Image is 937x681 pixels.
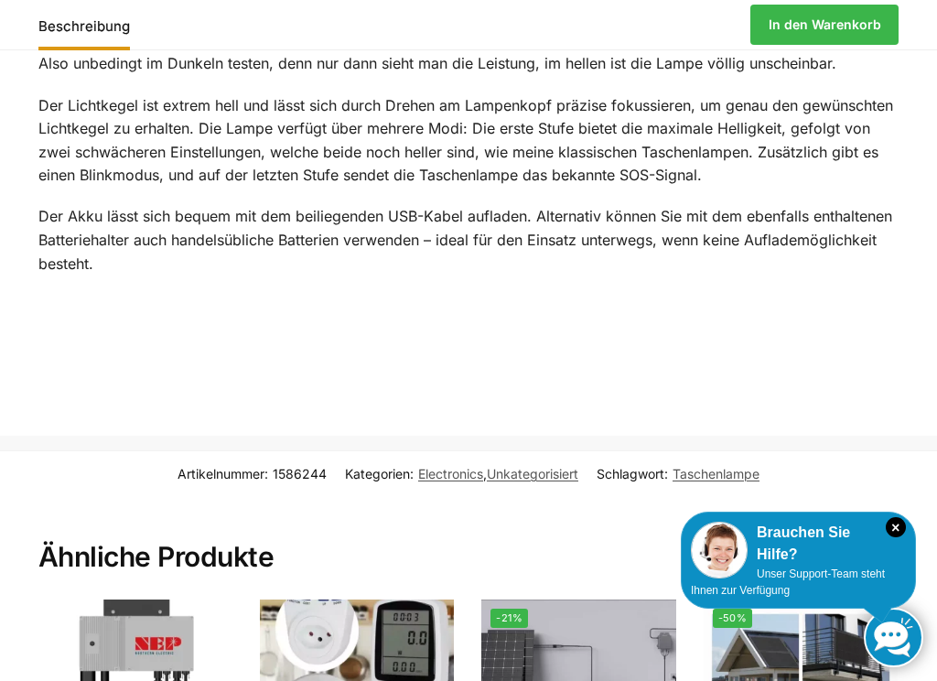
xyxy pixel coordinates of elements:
[418,466,483,481] a: Electronics
[691,522,906,566] div: Brauchen Sie Hilfe?
[38,496,899,575] h2: Ähnliche Produkte
[273,466,327,481] span: 1586244
[487,466,578,481] a: Unkategorisiert
[38,205,899,276] p: Der Akku lässt sich bequem mit dem beiliegenden USB-Kabel aufladen. Alternativ können Sie mit dem...
[345,464,578,483] span: Kategorien: ,
[597,464,759,483] span: Schlagwort:
[691,522,748,578] img: Customer service
[886,517,906,537] i: Schließen
[691,567,885,597] span: Unser Support-Team steht Ihnen zur Verfügung
[673,466,759,481] a: Taschenlampe
[178,464,327,483] span: Artikelnummer:
[38,94,899,188] p: Der Lichtkegel ist extrem hell und lässt sich durch Drehen am Lampenkopf präzise fokussieren, um ...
